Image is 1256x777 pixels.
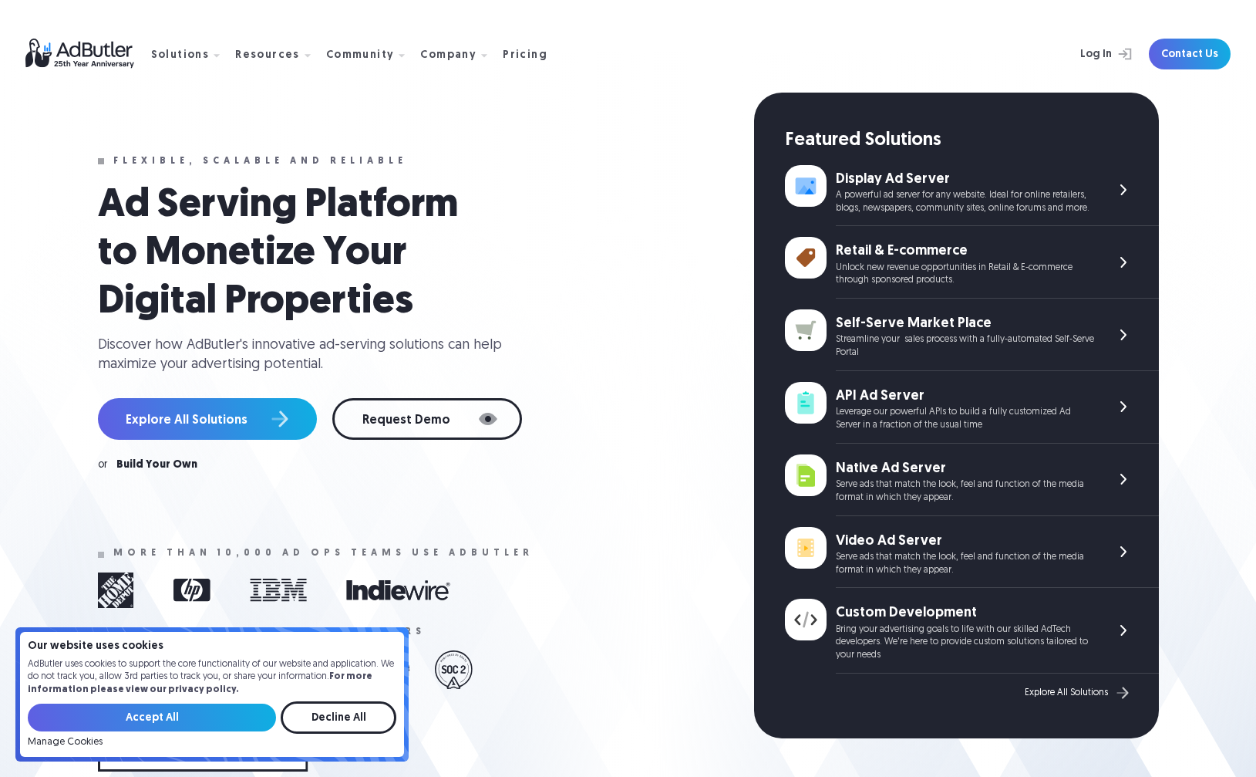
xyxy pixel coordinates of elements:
[785,588,1159,674] a: Custom Development Bring your advertising goals to life with our skilled AdTech developers. We're...
[836,459,1094,478] div: Native Ad Server
[116,460,197,471] a: Build Your Own
[1025,687,1108,698] div: Explore All Solutions
[836,387,1094,406] div: API Ad Server
[113,548,534,559] div: More than 10,000 ad ops teams use adbutler
[113,156,407,167] div: Flexible, scalable and reliable
[28,704,276,731] input: Accept All
[836,242,1094,261] div: Retail & E-commerce
[836,623,1094,662] div: Bring your advertising goals to life with our skilled AdTech developers. We're here to provide cu...
[836,314,1094,333] div: Self-Serve Market Place
[98,336,514,374] div: Discover how AdButler's innovative ad-serving solutions can help maximize your advertising potent...
[151,50,210,61] div: Solutions
[420,50,476,61] div: Company
[785,516,1159,589] a: Video Ad Server Serve ads that match the look, feel and function of the media format in which the...
[28,658,396,697] p: AdButler uses cookies to support the core functionality of our website and application. We do not...
[836,478,1094,505] div: Serve ads that match the look, feel and function of the media format in which they appear.
[235,50,300,61] div: Resources
[836,532,1094,551] div: Video Ad Server
[98,182,499,326] h1: Ad Serving Platform to Monetize Your Digital Properties
[785,154,1159,227] a: Display Ad Server A powerful ad server for any website. Ideal for online retailers, blogs, newspa...
[836,262,1094,288] div: Unlock new revenue opportunities in Retail & E-commerce through sponsored products.
[836,170,1094,189] div: Display Ad Server
[326,50,395,61] div: Community
[836,333,1094,360] div: Streamline your sales process with a fully-automated Self-Serve Portal
[836,603,1094,623] div: Custom Development
[785,371,1159,444] a: API Ad Server Leverage our powerful APIs to build a fully customized Ad Server in a fraction of t...
[836,551,1094,577] div: Serve ads that match the look, feel and function of the media format in which they appear.
[1149,39,1231,69] a: Contact Us
[1039,39,1140,69] a: Log In
[785,444,1159,516] a: Native Ad Server Serve ads that match the look, feel and function of the media format in which th...
[332,398,522,440] a: Request Demo
[1025,683,1133,703] a: Explore All Solutions
[98,460,107,471] div: or
[836,189,1094,215] div: A powerful ad server for any website. Ideal for online retailers, blogs, newspapers, community si...
[785,299,1159,371] a: Self-Serve Market Place Streamline your sales process with a fully-automated Self-Serve Portal
[503,47,560,61] a: Pricing
[785,128,1159,154] div: Featured Solutions
[785,226,1159,299] a: Retail & E-commerce Unlock new revenue opportunities in Retail & E-commerce through sponsored pro...
[28,641,396,652] h4: Our website uses cookies
[503,50,547,61] div: Pricing
[98,398,317,440] a: Explore All Solutions
[836,406,1094,432] div: Leverage our powerful APIs to build a fully customized Ad Server in a fraction of the usual time
[281,701,396,734] input: Decline All
[28,737,103,748] a: Manage Cookies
